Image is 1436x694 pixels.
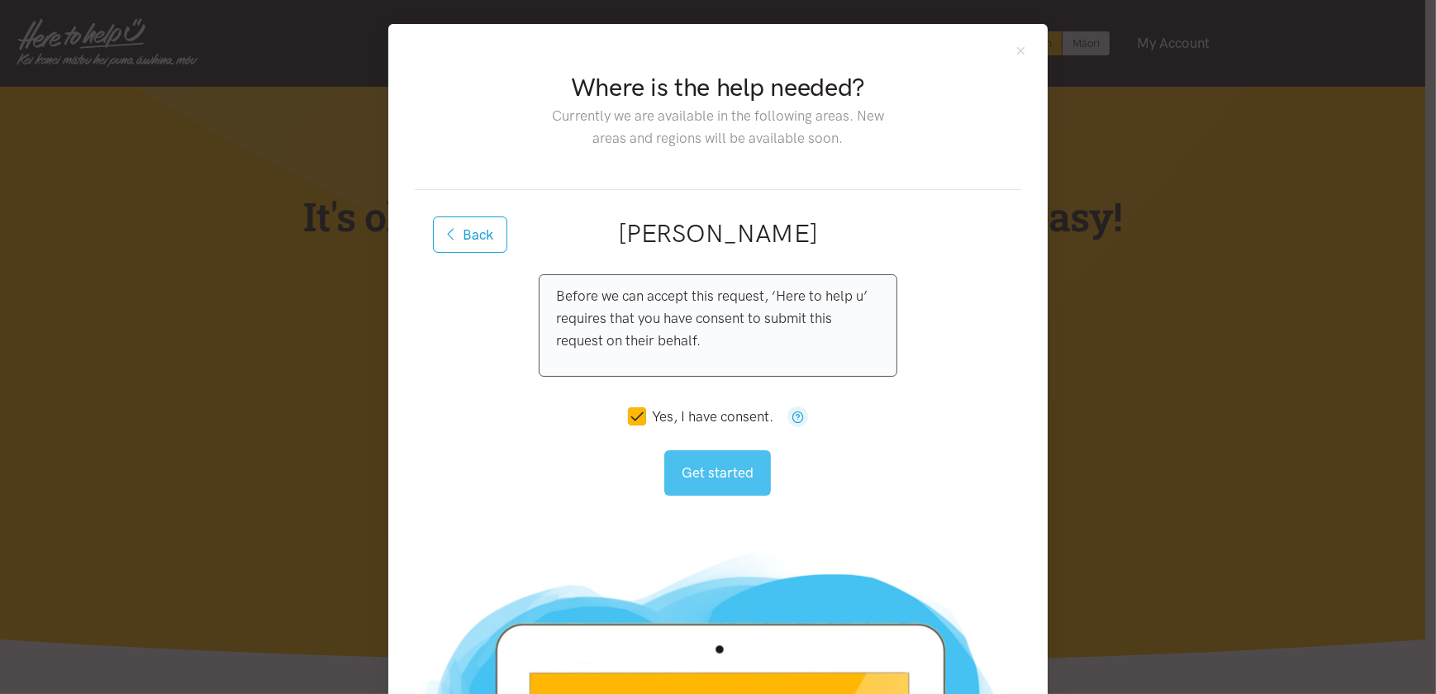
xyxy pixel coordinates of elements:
[441,216,995,251] h2: [PERSON_NAME]
[1014,44,1028,58] button: Close
[539,70,896,105] h2: Where is the help needed?
[664,450,771,496] button: Get started
[628,410,773,424] label: Yes, I have consent.
[433,216,507,253] button: Back
[539,105,896,150] p: Currently we are available in the following areas. New areas and regions will be available soon.
[556,285,879,353] p: Before we can accept this request, ‘Here to help u’ requires that you have consent to submit this...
